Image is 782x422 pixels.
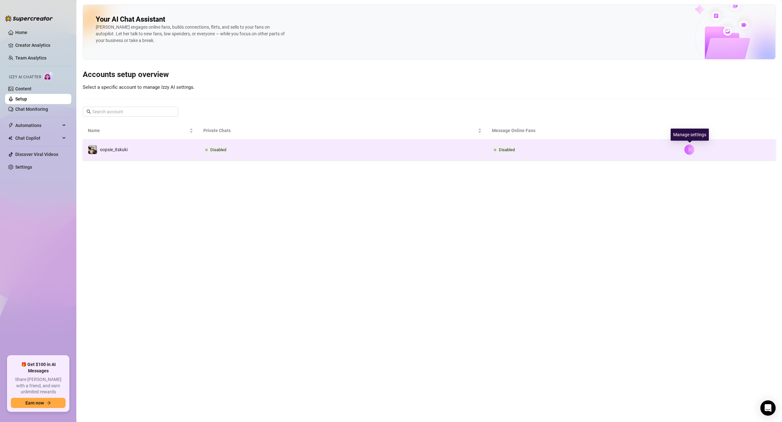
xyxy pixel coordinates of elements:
[15,120,60,130] span: Automations
[11,362,66,374] span: 🎁 Get $100 in AI Messages
[5,15,53,22] img: logo-BBDzfeDw.svg
[760,400,776,416] div: Open Intercom Messenger
[15,133,60,143] span: Chat Copilot
[487,122,679,139] th: Message Online Fans
[96,15,165,24] h2: Your AI Chat Assistant
[92,108,169,115] input: Search account
[11,376,66,395] span: Share [PERSON_NAME] with a friend, and earn unlimited rewards
[83,84,195,90] span: Select a specific account to manage Izzy AI settings.
[83,70,776,80] h3: Accounts setup overview
[210,147,226,152] span: Disabled
[46,401,51,405] span: arrow-right
[8,123,13,128] span: thunderbolt
[9,74,41,80] span: Izzy AI Chatter
[87,109,91,114] span: search
[15,55,46,60] a: Team Analytics
[88,127,188,134] span: Name
[83,122,198,139] th: Name
[44,72,53,81] img: AI Chatter
[198,122,487,139] th: Private Chats
[88,145,97,154] img: oopsie_itskuki
[15,152,58,157] a: Discover Viral Videos
[11,398,66,408] button: Earn nowarrow-right
[15,86,31,91] a: Content
[100,147,128,152] span: oopsie_itskuki
[15,96,27,102] a: Setup
[687,147,692,152] span: right
[15,30,27,35] a: Home
[96,24,287,44] div: [PERSON_NAME] engages online fans, builds connections, flirts, and sells to your fans on autopilo...
[671,129,709,141] div: Manage settings
[499,147,515,152] span: Disabled
[15,107,48,112] a: Chat Monitoring
[8,136,12,140] img: Chat Copilot
[25,400,44,405] span: Earn now
[684,144,695,155] button: right
[203,127,477,134] span: Private Chats
[15,165,32,170] a: Settings
[15,40,66,50] a: Creator Analytics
